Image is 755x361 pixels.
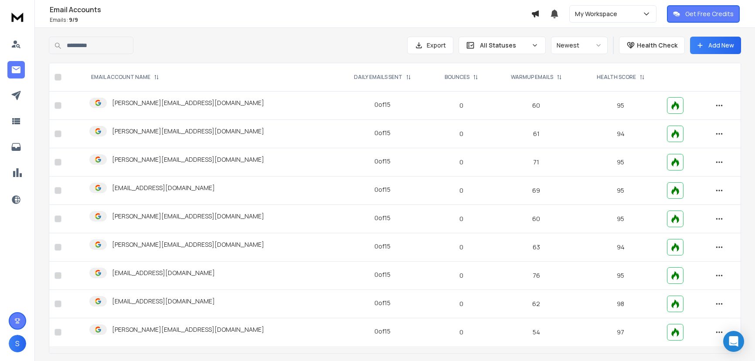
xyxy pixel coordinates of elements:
p: 0 [435,101,488,110]
p: My Workspace [575,10,621,18]
p: [EMAIL_ADDRESS][DOMAIN_NAME] [112,184,215,192]
div: 0 of 15 [374,327,391,336]
td: 54 [493,318,579,347]
p: HEALTH SCORE [597,74,636,81]
td: 95 [579,92,662,120]
td: 97 [579,318,662,347]
td: 98 [579,290,662,318]
td: 69 [493,177,579,205]
p: [PERSON_NAME][EMAIL_ADDRESS][DOMAIN_NAME] [112,240,264,249]
button: S [9,335,26,352]
p: 0 [435,271,488,280]
div: 0 of 15 [374,100,391,109]
td: 62 [493,290,579,318]
p: 0 [435,186,488,195]
td: 95 [579,262,662,290]
div: 0 of 15 [374,185,391,194]
p: [EMAIL_ADDRESS][DOMAIN_NAME] [112,269,215,277]
p: BOUNCES [445,74,469,81]
td: 60 [493,92,579,120]
td: 95 [579,177,662,205]
td: 71 [493,148,579,177]
span: 9 / 9 [69,16,78,24]
p: WARMUP EMAILS [511,74,553,81]
td: 95 [579,148,662,177]
p: [PERSON_NAME][EMAIL_ADDRESS][DOMAIN_NAME] [112,212,264,221]
p: [PERSON_NAME][EMAIL_ADDRESS][DOMAIN_NAME] [112,99,264,107]
button: Export [407,37,453,54]
td: 63 [493,233,579,262]
td: 94 [579,233,662,262]
td: 61 [493,120,579,148]
h1: Email Accounts [50,4,531,15]
div: 0 of 15 [374,242,391,251]
p: 0 [435,158,488,167]
button: Add New [690,37,741,54]
p: 0 [435,215,488,223]
td: 94 [579,120,662,148]
p: DAILY EMAILS SENT [354,74,402,81]
p: All Statuses [480,41,528,50]
p: 0 [435,129,488,138]
p: 0 [435,243,488,252]
div: 0 of 15 [374,129,391,137]
p: [EMAIL_ADDRESS][DOMAIN_NAME] [112,297,215,306]
div: Open Intercom Messenger [723,331,744,352]
td: 76 [493,262,579,290]
p: [PERSON_NAME][EMAIL_ADDRESS][DOMAIN_NAME] [112,325,264,334]
p: Get Free Credits [685,10,734,18]
div: 0 of 15 [374,270,391,279]
div: 0 of 15 [374,157,391,166]
p: Health Check [637,41,677,50]
img: logo [9,9,26,25]
button: Get Free Credits [667,5,740,23]
p: 0 [435,300,488,308]
div: 0 of 15 [374,299,391,307]
p: Emails : [50,17,531,24]
p: 0 [435,328,488,337]
button: Health Check [619,37,685,54]
p: [PERSON_NAME][EMAIL_ADDRESS][DOMAIN_NAME] [112,155,264,164]
div: EMAIL ACCOUNT NAME [91,74,159,81]
td: 95 [579,205,662,233]
p: [PERSON_NAME][EMAIL_ADDRESS][DOMAIN_NAME] [112,127,264,136]
div: 0 of 15 [374,214,391,222]
button: Newest [551,37,608,54]
td: 60 [493,205,579,233]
